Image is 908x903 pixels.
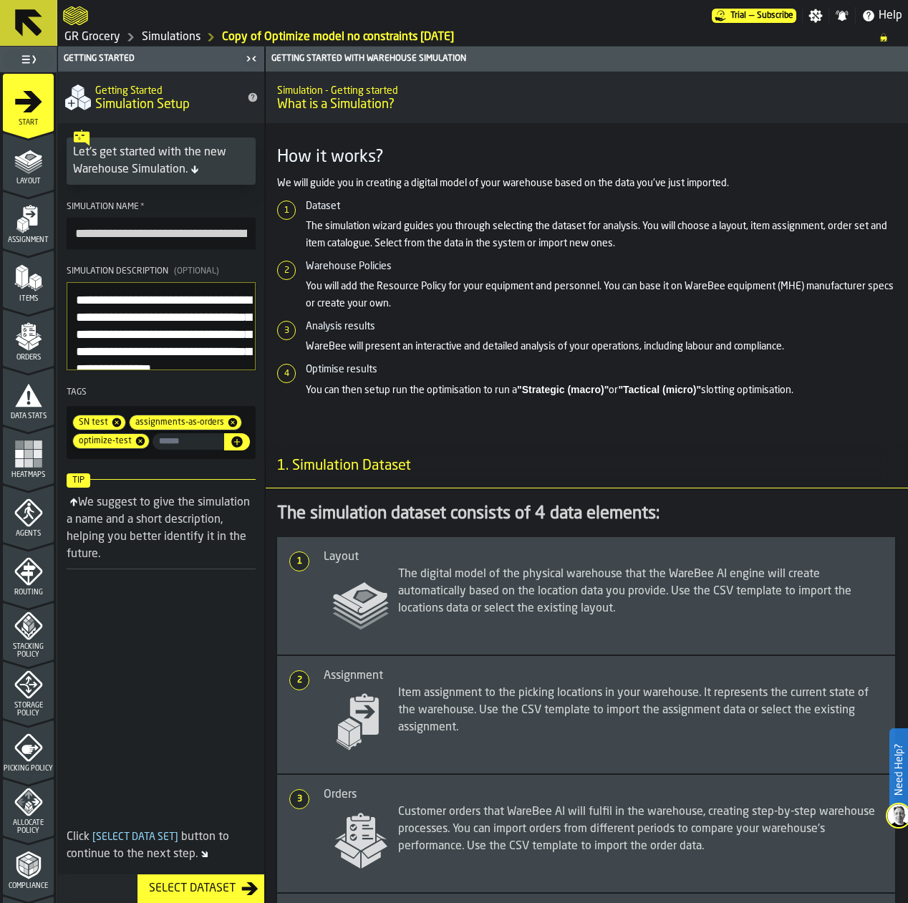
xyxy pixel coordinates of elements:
label: Need Help? [891,730,907,810]
span: Trial [730,11,746,21]
li: menu Compliance [3,837,54,894]
label: button-toggle-Notifications [829,9,855,23]
span: Help [879,7,902,24]
div: Orders [324,786,884,803]
a: link-to-/wh/i/e451d98b-95f6-4604-91ff-c80219f9c36d/simulations/0b7349ed-7411-4c96-8d32-bb04b88c2484 [222,29,454,46]
span: Customer orders that WareBee AI will fulfil in the warehouse, creating step-by-step warehouse pro... [324,803,884,878]
div: Getting Started with Warehouse Simulation [269,54,905,64]
strong: "Tactical (micro)" [618,384,701,395]
span: Remove tag [135,435,149,447]
li: menu Start [3,74,54,131]
span: Tags [67,388,87,397]
span: Compliance [3,882,54,890]
span: Picking Policy [3,765,54,773]
li: menu Data Stats [3,367,54,425]
p: You will add the Resource Policy for your equipment and personnel. You can base it on WareBee equ... [306,278,897,312]
li: menu Routing [3,544,54,601]
input: button-toolbar-Simulation Name [67,218,256,249]
span: Storage Policy [3,702,54,718]
span: Item assignment to the picking locations in your warehouse. It represents the current state of th... [324,685,884,759]
span: Assignment [3,236,54,244]
span: Select Data Set [90,832,181,842]
h3: title-section-1. Simulation Dataset [266,445,908,488]
span: assignments-as-orders [130,417,227,428]
span: Remove tag [227,417,241,428]
li: menu Picking Policy [3,720,54,777]
span: 1 [291,556,308,566]
span: Allocate Policy [3,819,54,835]
li: menu Stacking Policy [3,602,54,660]
li: menu Items [3,250,54,307]
span: Orders [3,354,54,362]
li: menu Orders [3,309,54,366]
span: The digital model of the physical warehouse that the WareBee AI engine will create automatically ... [324,566,884,640]
div: We suggest to give the simulation a name and a short description, helping you better identify it ... [67,497,250,560]
label: button-toggle-Settings [803,9,829,23]
a: link-to-/wh/i/e451d98b-95f6-4604-91ff-c80219f9c36d [142,29,201,46]
p: The simulation wizard guides you through selecting the dataset for analysis. You will choose a la... [306,218,897,252]
h3: How it works? [277,146,897,169]
li: menu Assignment [3,191,54,248]
li: menu Heatmaps [3,426,54,483]
div: Simulation Name [67,202,256,212]
li: menu Agents [3,485,54,542]
span: SN test [73,417,111,428]
span: [ [92,832,96,842]
span: — [749,11,754,21]
header: Getting Started [58,47,264,72]
h6: Warehouse Policies [306,261,897,272]
label: input-value- [153,433,224,450]
span: 1. Simulation Dataset [266,456,411,476]
textarea: Simulation Description(Optional) [67,282,256,370]
li: menu Storage Policy [3,661,54,718]
span: Remove tag [111,417,125,428]
span: Stacking Policy [3,643,54,659]
div: Menu Subscription [712,9,796,23]
span: Layout [3,178,54,185]
h2: Sub Title [277,82,897,97]
a: link-to-/wh/i/e451d98b-95f6-4604-91ff-c80219f9c36d/pricing/ [712,9,796,23]
span: 3 [291,794,308,804]
li: menu Layout [3,132,54,190]
span: Heatmaps [3,471,54,479]
button: button- [224,433,250,450]
span: Start [3,119,54,127]
div: title-What is a Simulation? [266,72,908,123]
h6: Optimise results [306,364,897,375]
span: Data Stats [3,412,54,420]
label: button-toggle-Close me [241,50,261,67]
h2: Sub Title [95,82,238,97]
span: What is a Simulation? [277,97,897,112]
div: Select Dataset [143,880,241,897]
div: Getting Started [61,54,241,64]
div: title-Simulation Setup [58,72,264,123]
p: WareBee will present an interactive and detailed analysis of your operations, including labour an... [306,338,897,355]
div: Let's get started with the new Warehouse Simulation. [73,144,249,178]
p: You can then setup run the optimisation to run a or slotting optimisation. [306,381,897,399]
div: Click button to continue to the next step. [67,829,256,863]
label: button-toggle-Toggle Full Menu [3,49,54,69]
span: Required [140,202,145,212]
h6: Dataset [306,201,897,212]
a: logo-header [63,3,88,29]
a: link-to-/wh/i/e451d98b-95f6-4604-91ff-c80219f9c36d [64,29,120,46]
span: 2 [291,675,308,685]
label: button-toggle-Help [856,7,908,24]
span: Simulation Setup [95,97,190,112]
span: (Optional) [174,267,219,276]
li: menu Allocate Policy [3,778,54,836]
span: Tip [67,473,90,488]
strong: "Strategic (macro)" [517,384,609,395]
span: Subscribe [757,11,793,21]
div: The simulation dataset consists of 4 data elements: [277,503,897,526]
header: Getting Started with Warehouse Simulation [266,47,908,72]
div: Assignment [324,667,884,685]
span: Routing [3,589,54,597]
label: button-toolbar-Simulation Name [67,202,256,249]
span: optimize-test [73,436,135,446]
h6: Analysis results [306,321,897,332]
span: Agents [3,530,54,538]
button: button-Select Dataset [137,874,264,903]
p: We will guide you in creating a digital model of your warehouse based on the data you've just imp... [277,175,897,192]
input: input-value- input-value- [153,433,224,450]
